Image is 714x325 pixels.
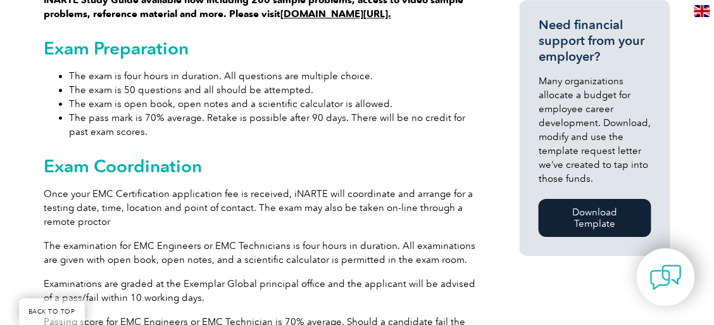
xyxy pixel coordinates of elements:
li: The exam is 50 questions and all should be attempted. [69,83,482,97]
h2: Exam Preparation [44,38,482,58]
a: Download Template [539,199,651,237]
a: [DOMAIN_NAME][URL]. [280,8,391,20]
li: The exam is four hours in duration. All questions are multiple choice. [69,69,482,83]
p: Examinations are graded at the Exemplar Global principal office and the applicant will be advised... [44,277,482,305]
li: The exam is open book, open notes and a scientific calculator is allowed. [69,97,482,111]
h3: Need financial support from your employer? [539,17,651,65]
h2: Exam Coordination [44,156,482,176]
a: BACK TO TOP [19,298,85,325]
img: contact-chat.png [650,262,682,293]
li: The pass mark is 70% average. Retake is possible after 90 days. There will be no credit for past ... [69,111,482,139]
p: Once your EMC Certification application fee is received, iNARTE will coordinate and arrange for a... [44,187,482,229]
img: en [694,5,710,17]
p: The examination for EMC Engineers or EMC Technicians is four hours in duration. All examinations ... [44,239,482,267]
p: Many organizations allocate a budget for employee career development. Download, modify and use th... [539,74,651,186]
